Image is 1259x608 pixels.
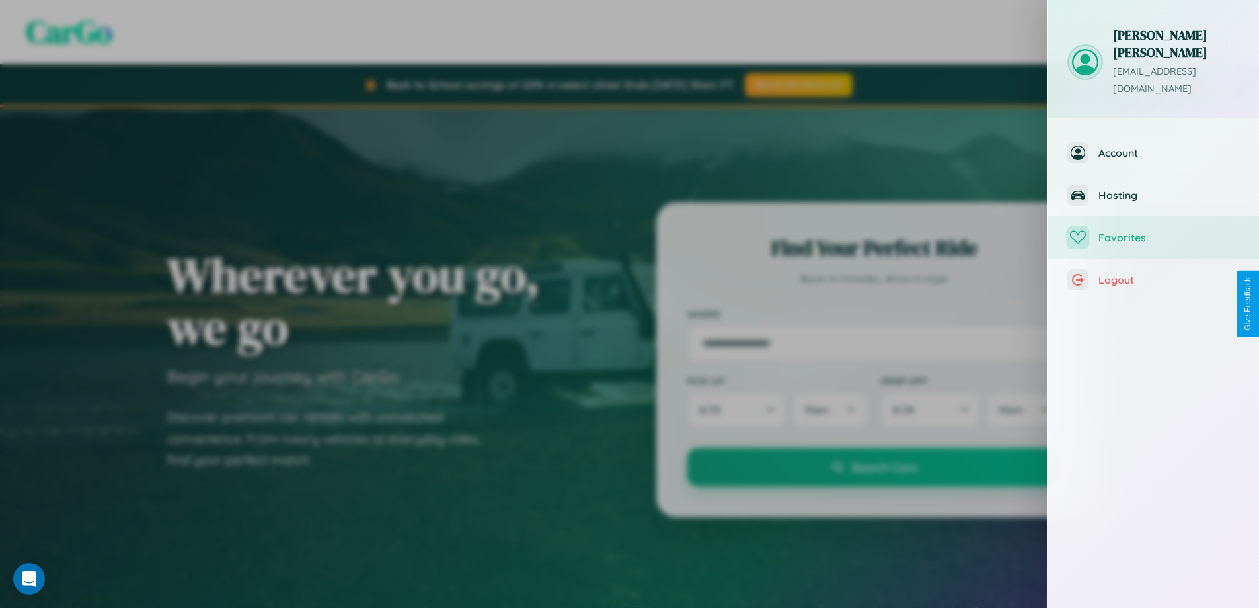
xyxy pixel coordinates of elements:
div: Open Intercom Messenger [13,563,45,595]
button: Favorites [1048,216,1259,259]
div: Give Feedback [1243,277,1252,331]
span: Account [1098,146,1239,159]
button: Logout [1048,259,1259,301]
span: Favorites [1098,231,1239,244]
button: Hosting [1048,174,1259,216]
h3: [PERSON_NAME] [PERSON_NAME] [1113,26,1239,61]
span: Logout [1098,273,1239,286]
span: Hosting [1098,189,1239,202]
p: [EMAIL_ADDRESS][DOMAIN_NAME] [1113,64,1239,98]
button: Account [1048,132,1259,174]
